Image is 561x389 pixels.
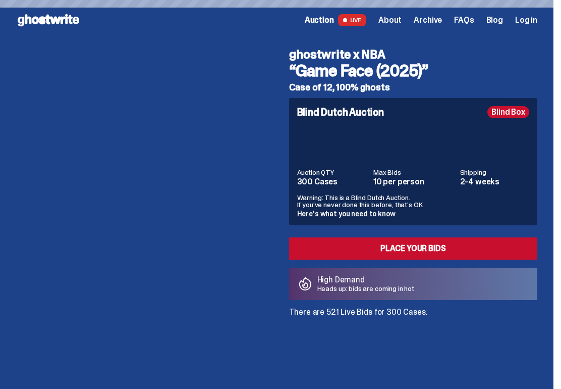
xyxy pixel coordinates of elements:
a: FAQs [454,16,474,24]
a: Blog [486,16,503,24]
a: Place your Bids [289,237,538,260]
div: Blind Box [487,106,529,118]
h3: “Game Face (2025)” [289,63,538,79]
a: Here's what you need to know [297,209,396,218]
p: There are 521 Live Bids for 300 Cases. [289,308,538,316]
h4: Blind Dutch Auction [297,107,384,117]
dt: Shipping [460,169,529,176]
span: LIVE [338,14,367,26]
h4: ghostwrite x NBA [289,48,538,61]
a: Archive [414,16,442,24]
a: About [378,16,402,24]
h5: Case of 12, 100% ghosts [289,83,538,92]
dd: 10 per person [373,178,454,186]
p: Warning: This is a Blind Dutch Auction. If you’ve never done this before, that’s OK. [297,194,530,208]
a: Auction LIVE [305,14,366,26]
span: Auction [305,16,334,24]
dt: Max Bids [373,169,454,176]
p: High Demand [317,276,415,284]
p: Heads up: bids are coming in hot [317,285,415,292]
dd: 300 Cases [297,178,367,186]
dd: 2-4 weeks [460,178,529,186]
a: Log in [515,16,537,24]
dt: Auction QTY [297,169,367,176]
